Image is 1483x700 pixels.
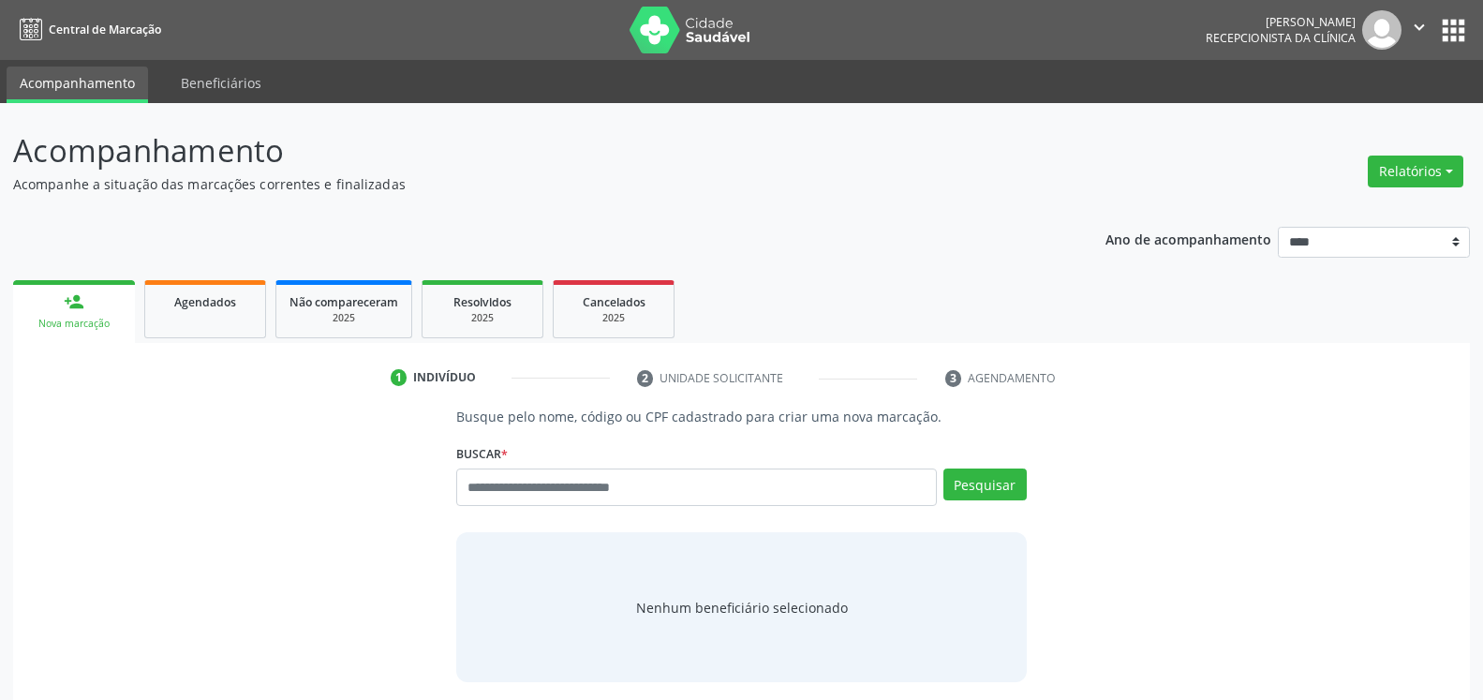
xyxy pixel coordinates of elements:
[49,22,161,37] span: Central de Marcação
[456,439,508,469] label: Buscar
[7,67,148,103] a: Acompanhamento
[174,294,236,310] span: Agendados
[1409,17,1430,37] i: 
[13,127,1033,174] p: Acompanhamento
[456,407,1026,426] p: Busque pelo nome, código ou CPF cadastrado para criar uma nova marcação.
[26,317,122,331] div: Nova marcação
[1437,14,1470,47] button: apps
[1368,156,1463,187] button: Relatórios
[64,291,84,312] div: person_add
[583,294,645,310] span: Cancelados
[289,311,398,325] div: 2025
[1105,227,1271,250] p: Ano de acompanhamento
[567,311,660,325] div: 2025
[1206,30,1356,46] span: Recepcionista da clínica
[453,294,512,310] span: Resolvidos
[1401,10,1437,50] button: 
[13,174,1033,194] p: Acompanhe a situação das marcações correntes e finalizadas
[436,311,529,325] div: 2025
[943,469,1027,500] button: Pesquisar
[13,14,161,45] a: Central de Marcação
[168,67,274,99] a: Beneficiários
[289,294,398,310] span: Não compareceram
[636,598,848,618] span: Nenhum beneficiário selecionado
[1362,10,1401,50] img: img
[1206,14,1356,30] div: [PERSON_NAME]
[413,369,476,386] div: Indivíduo
[391,369,408,386] div: 1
